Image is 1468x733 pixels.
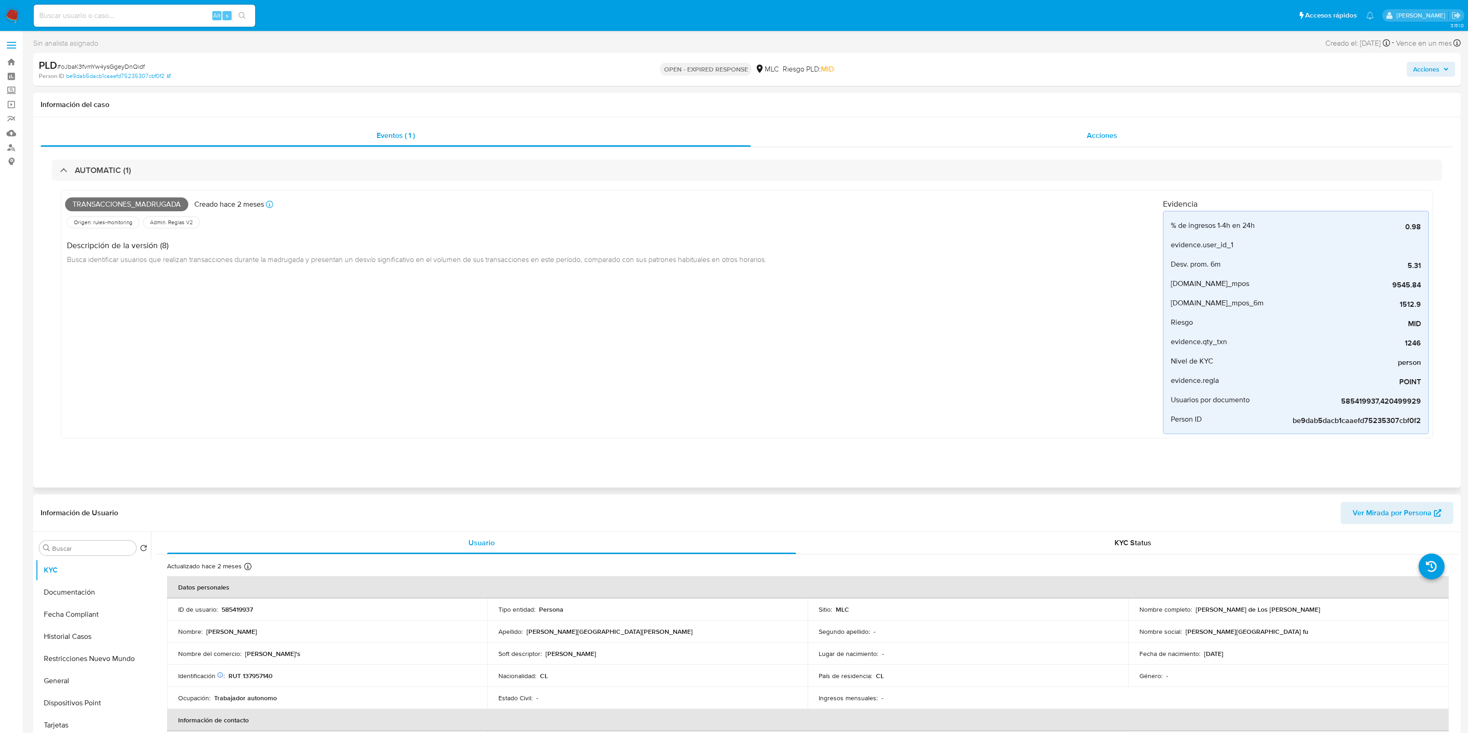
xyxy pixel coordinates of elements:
[1139,672,1162,680] p: Género :
[377,130,415,141] span: Eventos ( 1 )
[836,605,849,614] p: MLC
[43,544,50,552] button: Buscar
[41,508,118,518] h1: Información de Usuario
[821,64,833,74] span: MID
[1204,650,1223,658] p: [DATE]
[1171,260,1221,269] span: Desv. prom. 6m
[1139,650,1200,658] p: Fecha de nacimiento :
[36,581,151,603] button: Documentación
[1341,502,1453,524] button: Ver Mirada por Persona
[36,626,151,648] button: Historial Casos
[1407,62,1455,77] button: Acciones
[498,627,523,636] p: Apellido :
[881,694,883,702] p: -
[1171,221,1255,230] span: % de ingresos 1-4h en 24h
[178,605,218,614] p: ID de usuario :
[36,559,151,581] button: KYC
[1163,199,1429,209] h4: Evidencia
[34,10,255,22] input: Buscar usuario o caso...
[167,576,1449,598] th: Datos personales
[52,544,132,553] input: Buscar
[36,692,151,714] button: Dispositivos Point
[57,62,145,71] span: # oJbaK3fvmYw4ysGgeyDnQidf
[228,672,273,680] p: RUT 137957140
[1451,11,1461,20] a: Salir
[1166,672,1168,680] p: -
[75,165,131,175] h3: AUTOMATIC (1)
[178,627,203,636] p: Nombre :
[1171,357,1213,366] span: Nivel de KYC
[1282,222,1421,232] span: 0.98
[1282,397,1421,406] span: 585419937,420499929
[545,650,596,658] p: [PERSON_NAME]
[468,537,495,548] span: Usuario
[1413,62,1439,77] span: Acciones
[178,694,210,702] p: Ocupación :
[1282,377,1421,387] span: POINT
[874,627,875,636] p: -
[33,38,98,48] span: Sin analista asignado
[1114,537,1151,548] span: KYC Status
[819,605,832,614] p: Sitio :
[1171,318,1193,327] span: Riesgo
[527,627,693,636] p: [PERSON_NAME][GEOGRAPHIC_DATA][PERSON_NAME]
[1171,298,1264,308] span: [DOMAIN_NAME]_mpos_6m
[498,694,533,702] p: Estado Civil :
[245,650,300,658] p: [PERSON_NAME]'s
[1171,415,1202,424] span: Person ID
[1171,376,1219,385] span: evidence.regla
[214,694,277,702] p: Trabajador autonomo
[1396,38,1452,48] span: Vence en un mes
[73,219,133,226] span: Origen: rules-monitoring
[66,72,171,80] a: be9dab5dacb1caaefd75235307cbf0f2
[819,694,878,702] p: Ingresos mensuales :
[539,605,563,614] p: Persona
[1282,319,1421,328] span: MID
[226,11,228,20] span: s
[1392,37,1394,49] span: -
[167,562,242,571] p: Actualizado hace 2 meses
[67,240,767,250] h4: Descripción de la versión (8)
[36,603,151,626] button: Fecha Compliant
[1196,605,1320,614] p: [PERSON_NAME] de Los [PERSON_NAME]
[1353,502,1432,524] span: Ver Mirada por Persona
[67,254,767,264] span: Busca identificar usuarios que realizan transacciones durante la madrugada y presentan un desvío ...
[222,605,253,614] p: 585419937
[1282,358,1421,367] span: person
[167,709,1449,731] th: Información de contacto
[1282,261,1421,270] span: 5.31
[65,197,188,211] span: Transacciones_madrugada
[498,605,535,614] p: Tipo entidad :
[52,160,1442,181] div: AUTOMATIC (1)
[178,650,241,658] p: Nombre del comercio :
[498,672,536,680] p: Nacionalidad :
[1396,11,1448,20] p: camilafernanda.paredessaldano@mercadolibre.cl
[39,72,64,80] b: Person ID
[1282,339,1421,348] span: 1246
[1171,240,1233,250] span: evidence.user_id_1
[819,672,872,680] p: País de residencia :
[1282,300,1421,309] span: 1512.9
[178,672,225,680] p: Identificación :
[882,650,884,658] p: -
[1171,337,1227,346] span: evidence.qty_txn
[1186,627,1308,636] p: [PERSON_NAME][GEOGRAPHIC_DATA] fu
[213,11,221,20] span: Alt
[36,648,151,670] button: Restricciones Nuevo Mundo
[755,64,779,74] div: MLC
[1171,279,1249,288] span: [DOMAIN_NAME]_mpos
[233,9,252,22] button: search-icon
[536,694,538,702] p: -
[39,58,57,72] b: PLD
[1305,11,1357,20] span: Accesos rápidos
[819,650,878,658] p: Lugar de nacimiento :
[149,219,194,226] span: Admin. Reglas V2
[660,63,751,76] p: OPEN - EXPIRED RESPONSE
[876,672,884,680] p: CL
[1282,416,1421,425] span: be9dab5dacb1caaefd75235307cbf0f2
[1139,627,1182,636] p: Nombre social :
[540,672,548,680] p: CL
[41,100,1453,109] h1: Información del caso
[1325,37,1390,49] div: Creado el: [DATE]
[1366,12,1374,19] a: Notificaciones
